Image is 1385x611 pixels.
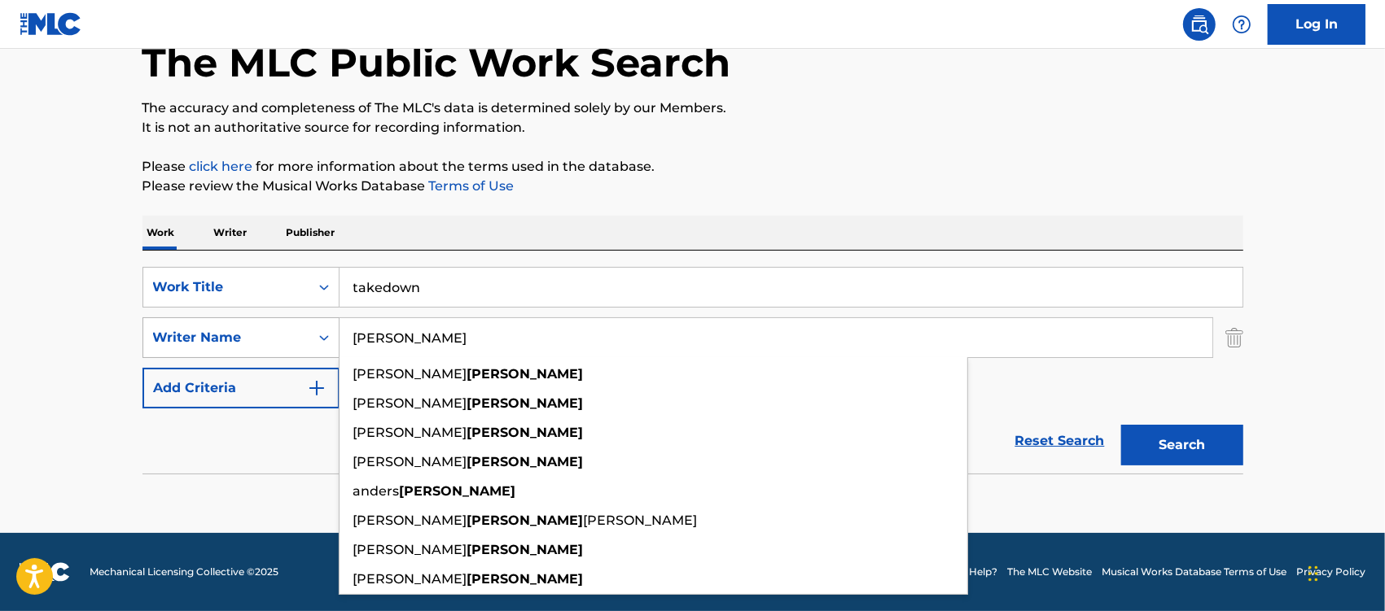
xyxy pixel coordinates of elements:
[142,157,1243,177] p: Please for more information about the terms used in the database.
[467,513,584,528] strong: [PERSON_NAME]
[282,216,340,250] p: Publisher
[940,565,997,579] a: Need Help?
[584,513,698,528] span: [PERSON_NAME]
[1183,8,1216,41] a: Public Search
[1225,8,1258,41] div: Help
[20,562,70,582] img: logo
[209,216,252,250] p: Writer
[353,571,467,587] span: [PERSON_NAME]
[307,378,327,398] img: 9d2ae6d4665cec9f34b9.svg
[1304,533,1385,611] iframe: Chat Widget
[1296,565,1365,579] a: Privacy Policy
[467,366,584,382] strong: [PERSON_NAME]
[353,513,467,528] span: [PERSON_NAME]
[353,483,400,499] span: anders
[353,395,467,411] span: [PERSON_NAME]
[1190,15,1209,34] img: search
[467,542,584,557] strong: [PERSON_NAME]
[467,425,584,440] strong: [PERSON_NAME]
[353,542,467,557] span: [PERSON_NAME]
[142,98,1243,118] p: The accuracy and completeness of The MLC's data is determined solely by our Members.
[426,178,515,194] a: Terms of Use
[1007,565,1092,579] a: The MLC Website
[153,277,300,297] div: Work Title
[467,395,584,411] strong: [PERSON_NAME]
[353,366,467,382] span: [PERSON_NAME]
[467,454,584,469] strong: [PERSON_NAME]
[142,216,180,250] p: Work
[1225,317,1243,358] img: Delete Criterion
[90,565,278,579] span: Mechanical Licensing Collective © 2025
[1102,565,1286,579] a: Musical Works Database Terms of Use
[142,368,340,408] button: Add Criteria
[20,12,82,36] img: MLC Logo
[353,425,467,440] span: [PERSON_NAME]
[1121,425,1243,465] button: Search
[1308,549,1318,598] div: Drag
[467,571,584,587] strong: [PERSON_NAME]
[142,267,1243,474] form: Search Form
[1232,15,1251,34] img: help
[1268,4,1365,45] a: Log In
[142,177,1243,196] p: Please review the Musical Works Database
[1007,423,1113,459] a: Reset Search
[142,118,1243,137] p: It is not an authoritative source for recording information.
[353,454,467,469] span: [PERSON_NAME]
[153,328,300,347] div: Writer Name
[400,483,516,499] strong: [PERSON_NAME]
[190,159,253,174] a: click here
[142,38,731,87] h1: The MLC Public Work Search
